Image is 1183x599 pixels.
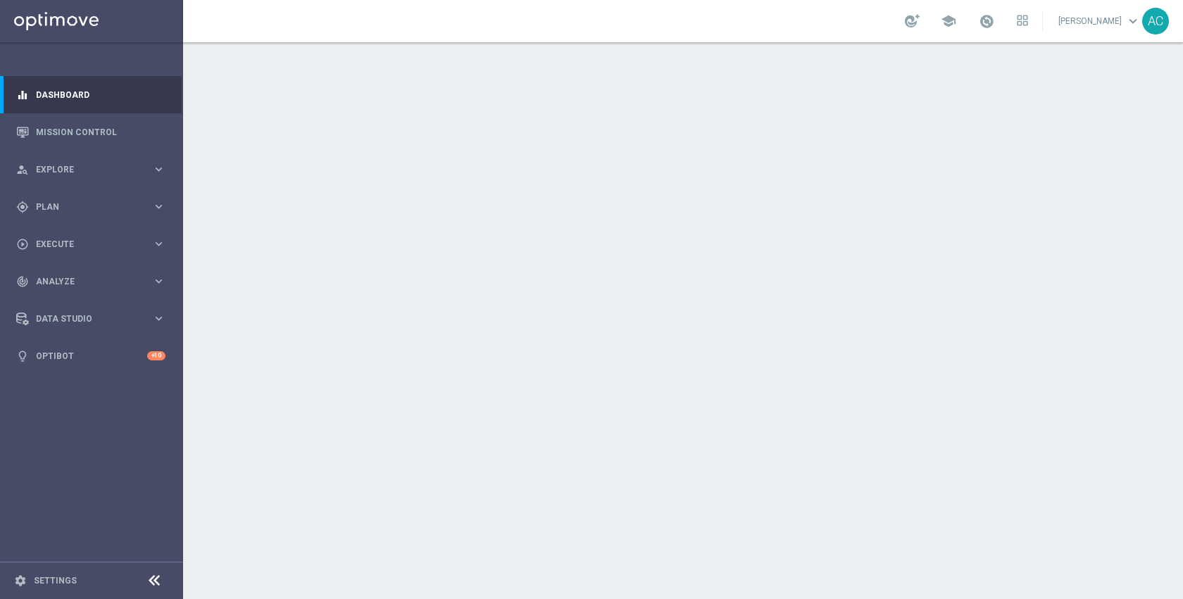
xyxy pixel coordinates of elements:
[36,113,165,151] a: Mission Control
[16,113,165,151] div: Mission Control
[152,163,165,176] i: keyboard_arrow_right
[941,13,956,29] span: school
[16,238,29,251] i: play_circle_outline
[152,237,165,251] i: keyboard_arrow_right
[1057,11,1142,32] a: [PERSON_NAME]keyboard_arrow_down
[152,200,165,213] i: keyboard_arrow_right
[16,313,152,325] div: Data Studio
[36,337,147,374] a: Optibot
[14,574,27,587] i: settings
[36,165,152,174] span: Explore
[15,127,166,138] button: Mission Control
[16,201,152,213] div: Plan
[16,350,29,362] i: lightbulb
[36,203,152,211] span: Plan
[152,312,165,325] i: keyboard_arrow_right
[152,275,165,288] i: keyboard_arrow_right
[1142,8,1169,34] div: AC
[36,277,152,286] span: Analyze
[36,76,165,113] a: Dashboard
[16,201,29,213] i: gps_fixed
[16,89,29,101] i: equalizer
[1125,13,1141,29] span: keyboard_arrow_down
[36,315,152,323] span: Data Studio
[16,76,165,113] div: Dashboard
[36,240,152,248] span: Execute
[16,337,165,374] div: Optibot
[15,201,166,213] button: gps_fixed Plan keyboard_arrow_right
[16,275,29,288] i: track_changes
[34,576,77,585] a: Settings
[16,275,152,288] div: Analyze
[15,276,166,287] button: track_changes Analyze keyboard_arrow_right
[16,163,152,176] div: Explore
[16,163,29,176] i: person_search
[16,238,152,251] div: Execute
[15,351,166,362] button: lightbulb Optibot +10
[15,313,166,324] button: Data Studio keyboard_arrow_right
[147,351,165,360] div: +10
[15,239,166,250] button: play_circle_outline Execute keyboard_arrow_right
[15,89,166,101] button: equalizer Dashboard
[15,164,166,175] button: person_search Explore keyboard_arrow_right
